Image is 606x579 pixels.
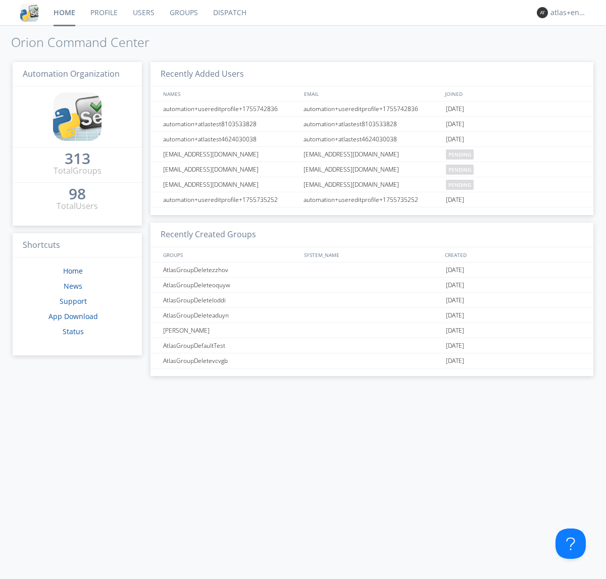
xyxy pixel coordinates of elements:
[20,4,38,22] img: cddb5a64eb264b2086981ab96f4c1ba7
[446,101,464,117] span: [DATE]
[161,353,300,368] div: AtlasGroupDeletevcvgb
[150,117,593,132] a: automation+atlastest8103533828automation+atlastest8103533828[DATE]
[13,233,142,258] h3: Shortcuts
[150,278,593,293] a: AtlasGroupDeleteoquyw[DATE]
[161,323,300,338] div: [PERSON_NAME]
[301,147,443,162] div: [EMAIL_ADDRESS][DOMAIN_NAME]
[48,311,98,321] a: App Download
[150,162,593,177] a: [EMAIL_ADDRESS][DOMAIN_NAME][EMAIL_ADDRESS][DOMAIN_NAME]pending
[161,247,299,262] div: GROUPS
[57,200,98,212] div: Total Users
[446,149,474,160] span: pending
[161,192,300,207] div: automation+usereditprofile+1755735252
[301,86,442,101] div: EMAIL
[555,529,586,559] iframe: Toggle Customer Support
[150,62,593,87] h3: Recently Added Users
[446,323,464,338] span: [DATE]
[301,247,442,262] div: SYSTEM_NAME
[446,308,464,323] span: [DATE]
[446,117,464,132] span: [DATE]
[442,86,584,101] div: JOINED
[150,323,593,338] a: [PERSON_NAME][DATE]
[150,223,593,247] h3: Recently Created Groups
[23,68,120,79] span: Automation Organization
[446,338,464,353] span: [DATE]
[161,132,300,146] div: automation+atlastest4624030038
[446,165,474,175] span: pending
[65,153,90,165] a: 313
[150,353,593,369] a: AtlasGroupDeletevcvgb[DATE]
[301,132,443,146] div: automation+atlastest4624030038
[161,101,300,116] div: automation+usereditprofile+1755742836
[150,338,593,353] a: AtlasGroupDefaultTest[DATE]
[446,293,464,308] span: [DATE]
[53,92,102,141] img: cddb5a64eb264b2086981ab96f4c1ba7
[301,192,443,207] div: automation+usereditprofile+1755735252
[301,177,443,192] div: [EMAIL_ADDRESS][DOMAIN_NAME]
[63,266,83,276] a: Home
[446,180,474,190] span: pending
[60,296,87,306] a: Support
[446,278,464,293] span: [DATE]
[442,247,584,262] div: CREATED
[161,86,299,101] div: NAMES
[69,189,86,200] a: 98
[446,262,464,278] span: [DATE]
[65,153,90,164] div: 313
[150,147,593,162] a: [EMAIL_ADDRESS][DOMAIN_NAME][EMAIL_ADDRESS][DOMAIN_NAME]pending
[161,177,300,192] div: [EMAIL_ADDRESS][DOMAIN_NAME]
[161,162,300,177] div: [EMAIL_ADDRESS][DOMAIN_NAME]
[161,293,300,307] div: AtlasGroupDeleteloddi
[69,189,86,199] div: 98
[161,262,300,277] div: AtlasGroupDeletezzhov
[64,281,82,291] a: News
[301,117,443,131] div: automation+atlastest8103533828
[301,162,443,177] div: [EMAIL_ADDRESS][DOMAIN_NAME]
[301,101,443,116] div: automation+usereditprofile+1755742836
[446,132,464,147] span: [DATE]
[63,327,84,336] a: Status
[161,278,300,292] div: AtlasGroupDeleteoquyw
[150,262,593,278] a: AtlasGroupDeletezzhov[DATE]
[161,338,300,353] div: AtlasGroupDefaultTest
[161,147,300,162] div: [EMAIL_ADDRESS][DOMAIN_NAME]
[550,8,588,18] div: atlas+english0001
[150,192,593,207] a: automation+usereditprofile+1755735252automation+usereditprofile+1755735252[DATE]
[537,7,548,18] img: 373638.png
[150,101,593,117] a: automation+usereditprofile+1755742836automation+usereditprofile+1755742836[DATE]
[150,308,593,323] a: AtlasGroupDeleteaduyn[DATE]
[54,165,102,177] div: Total Groups
[150,293,593,308] a: AtlasGroupDeleteloddi[DATE]
[150,177,593,192] a: [EMAIL_ADDRESS][DOMAIN_NAME][EMAIL_ADDRESS][DOMAIN_NAME]pending
[150,132,593,147] a: automation+atlastest4624030038automation+atlastest4624030038[DATE]
[161,117,300,131] div: automation+atlastest8103533828
[446,192,464,207] span: [DATE]
[446,353,464,369] span: [DATE]
[161,308,300,323] div: AtlasGroupDeleteaduyn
